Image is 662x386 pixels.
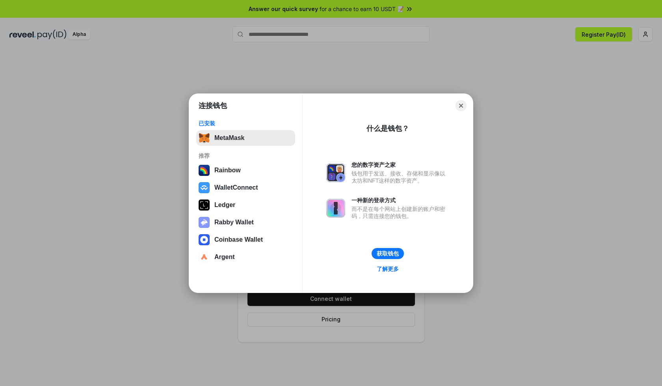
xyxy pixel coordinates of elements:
[199,252,210,263] img: svg+xml,%3Csvg%20width%3D%2228%22%20height%3D%2228%22%20viewBox%3D%220%200%2028%2028%22%20fill%3D...
[199,152,293,159] div: 推荐
[214,134,244,142] div: MetaMask
[326,163,345,182] img: svg+xml,%3Csvg%20xmlns%3D%22http%3A%2F%2Fwww.w3.org%2F2000%2Fsvg%22%20fill%3D%22none%22%20viewBox...
[351,161,449,168] div: 您的数字资产之家
[326,199,345,218] img: svg+xml,%3Csvg%20xmlns%3D%22http%3A%2F%2Fwww.w3.org%2F2000%2Fsvg%22%20fill%3D%22none%22%20viewBox...
[196,130,295,146] button: MetaMask
[377,265,399,272] div: 了解更多
[351,170,449,184] div: 钱包用于发送、接收、存储和显示像以太坊和NFT这样的数字资产。
[214,184,258,191] div: WalletConnect
[199,120,293,127] div: 已安装
[199,132,210,144] img: svg+xml,%3Csvg%20fill%3D%22none%22%20height%3D%2233%22%20viewBox%3D%220%200%2035%2033%22%20width%...
[214,201,235,209] div: Ledger
[199,165,210,176] img: svg+xml,%3Csvg%20width%3D%22120%22%20height%3D%22120%22%20viewBox%3D%220%200%20120%20120%22%20fil...
[351,205,449,220] div: 而不是在每个网站上创建新的账户和密码，只需连接您的钱包。
[214,219,254,226] div: Rabby Wallet
[196,197,295,213] button: Ledger
[196,214,295,230] button: Rabby Wallet
[196,249,295,265] button: Argent
[196,180,295,196] button: WalletConnect
[366,124,409,133] div: 什么是钱包？
[199,234,210,245] img: svg+xml,%3Csvg%20width%3D%2228%22%20height%3D%2228%22%20viewBox%3D%220%200%2028%2028%22%20fill%3D...
[214,236,263,243] div: Coinbase Wallet
[214,254,235,261] div: Argent
[199,200,210,211] img: svg+xml,%3Csvg%20xmlns%3D%22http%3A%2F%2Fwww.w3.org%2F2000%2Fsvg%22%20width%3D%2228%22%20height%3...
[196,162,295,178] button: Rainbow
[351,197,449,204] div: 一种新的登录方式
[199,217,210,228] img: svg+xml,%3Csvg%20xmlns%3D%22http%3A%2F%2Fwww.w3.org%2F2000%2Fsvg%22%20fill%3D%22none%22%20viewBox...
[372,248,404,259] button: 获取钱包
[456,100,467,111] button: Close
[214,167,241,174] div: Rainbow
[372,264,404,274] a: 了解更多
[377,250,399,257] div: 获取钱包
[199,182,210,193] img: svg+xml,%3Csvg%20width%3D%2228%22%20height%3D%2228%22%20viewBox%3D%220%200%2028%2028%22%20fill%3D...
[199,101,227,110] h1: 连接钱包
[196,232,295,248] button: Coinbase Wallet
